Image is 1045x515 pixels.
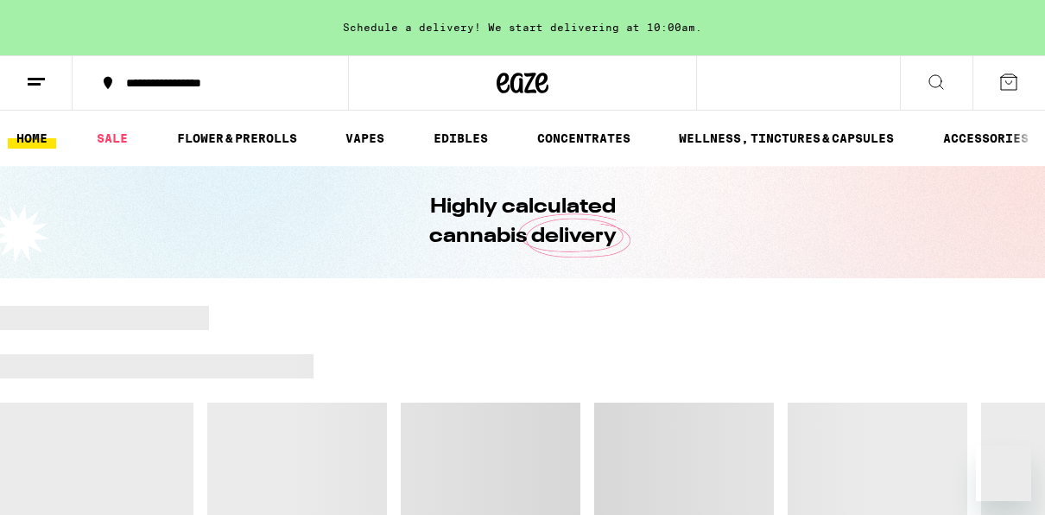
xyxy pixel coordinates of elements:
a: ACCESSORIES [934,128,1037,149]
a: SALE [88,128,136,149]
a: FLOWER & PREROLLS [168,128,306,149]
a: HOME [8,128,56,149]
a: EDIBLES [425,128,497,149]
iframe: Button to launch messaging window [976,446,1031,501]
a: WELLNESS, TINCTURES & CAPSULES [670,128,902,149]
a: CONCENTRATES [529,128,639,149]
h1: Highly calculated cannabis delivery [380,193,665,251]
a: VAPES [337,128,393,149]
